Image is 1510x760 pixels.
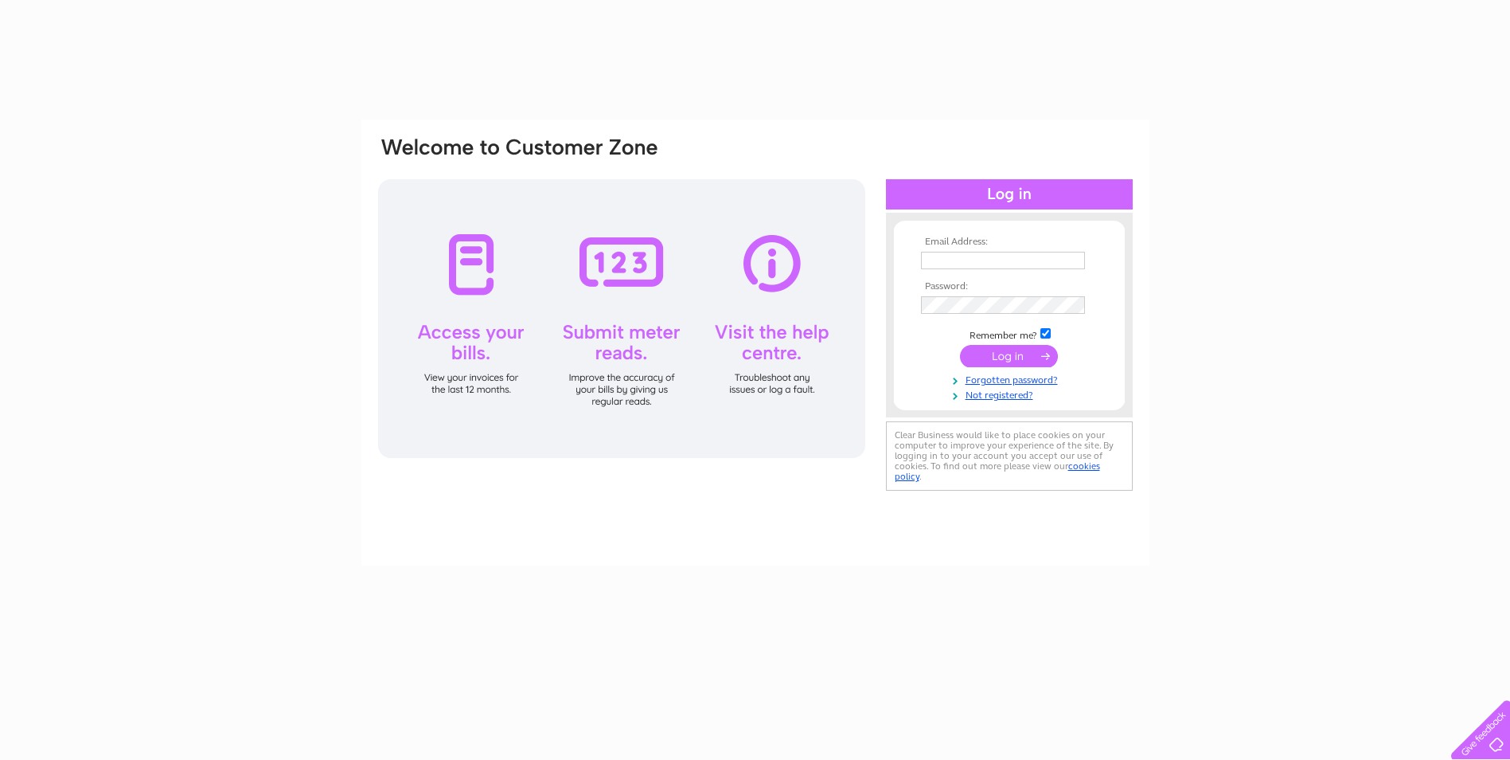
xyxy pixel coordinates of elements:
[921,386,1102,402] a: Not registered?
[917,237,1102,248] th: Email Address:
[917,281,1102,292] th: Password:
[895,460,1100,482] a: cookies policy
[886,421,1133,491] div: Clear Business would like to place cookies on your computer to improve your experience of the sit...
[960,345,1058,367] input: Submit
[1067,299,1079,311] img: npw-badge-icon-locked.svg
[917,326,1102,342] td: Remember me?
[1067,254,1079,267] img: npw-badge-icon-locked.svg
[921,371,1102,386] a: Forgotten password?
